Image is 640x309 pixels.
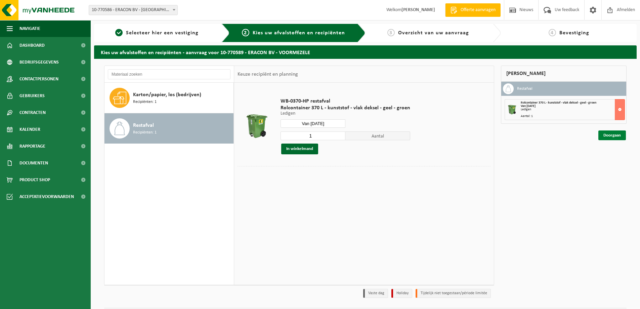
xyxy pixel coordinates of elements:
button: Karton/papier, los (bedrijven) Recipiënten: 1 [104,83,234,113]
li: Holiday [391,289,412,298]
strong: [PERSON_NAME] [401,7,435,12]
a: 1Selecteer hier een vestiging [97,29,216,37]
li: Vaste dag [363,289,388,298]
span: 4 [549,29,556,36]
span: Selecteer hier een vestiging [126,30,199,36]
span: Product Shop [19,171,50,188]
span: Aantal [345,131,410,140]
h3: Restafval [517,83,532,94]
button: Restafval Recipiënten: 1 [104,113,234,144]
input: Selecteer datum [281,119,345,128]
span: 2 [242,29,249,36]
span: Acceptatievoorwaarden [19,188,74,205]
p: Ledigen [281,111,410,116]
span: 10-770586 - ERACON BV - ZONNEBEKE [89,5,177,15]
span: Offerte aanvragen [459,7,497,13]
span: Documenten [19,155,48,171]
span: Gebruikers [19,87,45,104]
span: 1 [115,29,123,36]
a: Offerte aanvragen [445,3,501,17]
span: Overzicht van uw aanvraag [398,30,469,36]
span: Restafval [133,121,154,129]
span: Kies uw afvalstoffen en recipiënten [253,30,345,36]
button: In winkelmand [281,144,318,154]
span: Recipiënten: 1 [133,99,157,105]
div: Keuze recipiënt en planning [234,66,301,83]
span: Karton/papier, los (bedrijven) [133,91,201,99]
strong: Van [DATE] [521,104,536,108]
span: Contracten [19,104,46,121]
span: 10-770586 - ERACON BV - ZONNEBEKE [89,5,178,15]
input: Materiaal zoeken [108,69,230,79]
span: Contactpersonen [19,71,58,87]
span: Dashboard [19,37,45,54]
span: Kalender [19,121,40,138]
a: Doorgaan [598,130,626,140]
span: Recipiënten: 1 [133,129,157,136]
div: [PERSON_NAME] [501,66,627,82]
span: Rolcontainer 370 L - kunststof - vlak deksel - geel - groen [521,101,596,105]
span: Rapportage [19,138,45,155]
li: Tijdelijk niet toegestaan/période limitée [416,289,491,298]
span: 3 [387,29,395,36]
div: Aantal: 1 [521,115,625,118]
span: Navigatie [19,20,40,37]
div: Ledigen [521,108,625,111]
h2: Kies uw afvalstoffen en recipiënten - aanvraag voor 10-770589 - ERACON BV - VOORMEZELE [94,45,637,59]
span: WB-0370-HP restafval [281,98,410,105]
span: Bevestiging [559,30,589,36]
span: Rolcontainer 370 L - kunststof - vlak deksel - geel - groen [281,105,410,111]
span: Bedrijfsgegevens [19,54,59,71]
